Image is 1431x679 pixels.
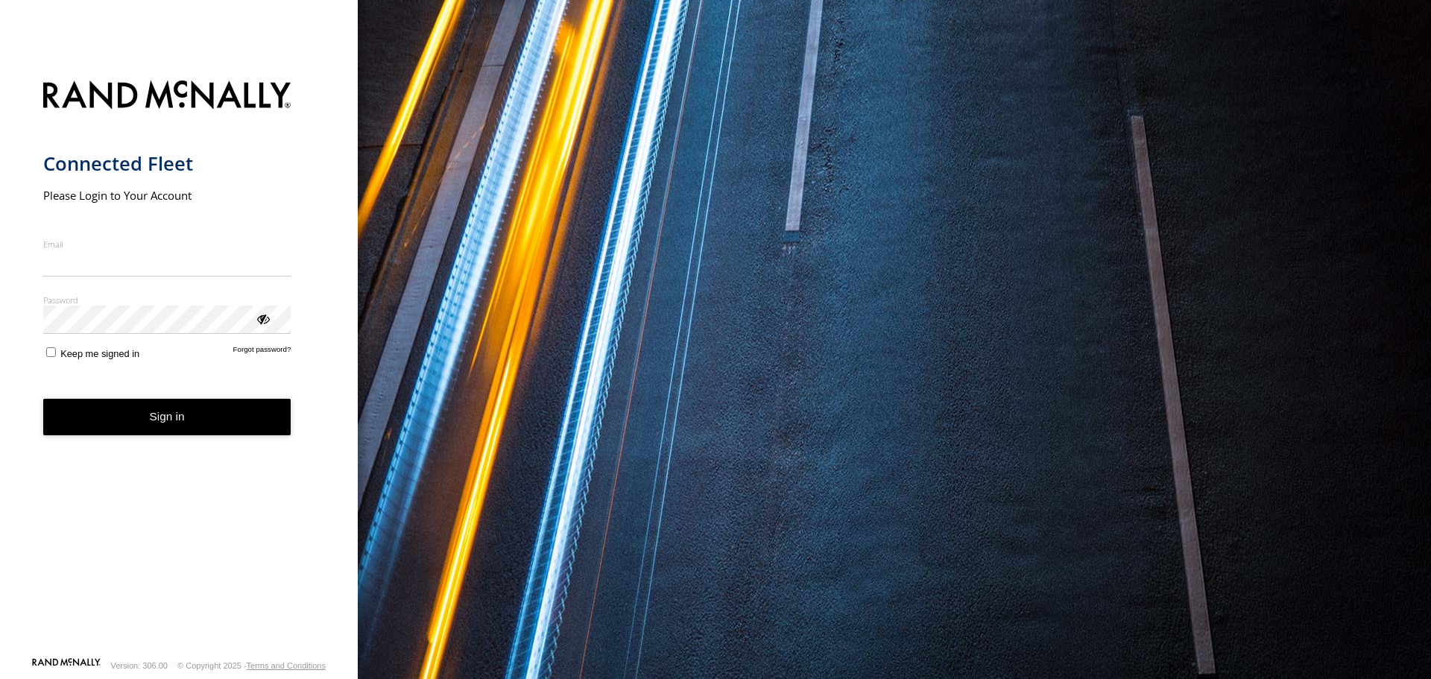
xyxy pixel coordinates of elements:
label: Email [43,239,291,250]
a: Forgot password? [233,345,291,359]
div: Version: 306.00 [111,661,168,670]
span: Keep me signed in [60,348,139,359]
button: Sign in [43,399,291,435]
div: © Copyright 2025 - [177,661,326,670]
img: Rand McNally [43,78,291,116]
form: main [43,72,315,657]
div: ViewPassword [255,311,270,326]
a: Terms and Conditions [247,661,326,670]
a: Visit our Website [32,658,101,673]
h1: Connected Fleet [43,151,291,176]
h2: Please Login to Your Account [43,188,291,203]
label: Password [43,294,291,306]
input: Keep me signed in [46,347,56,357]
